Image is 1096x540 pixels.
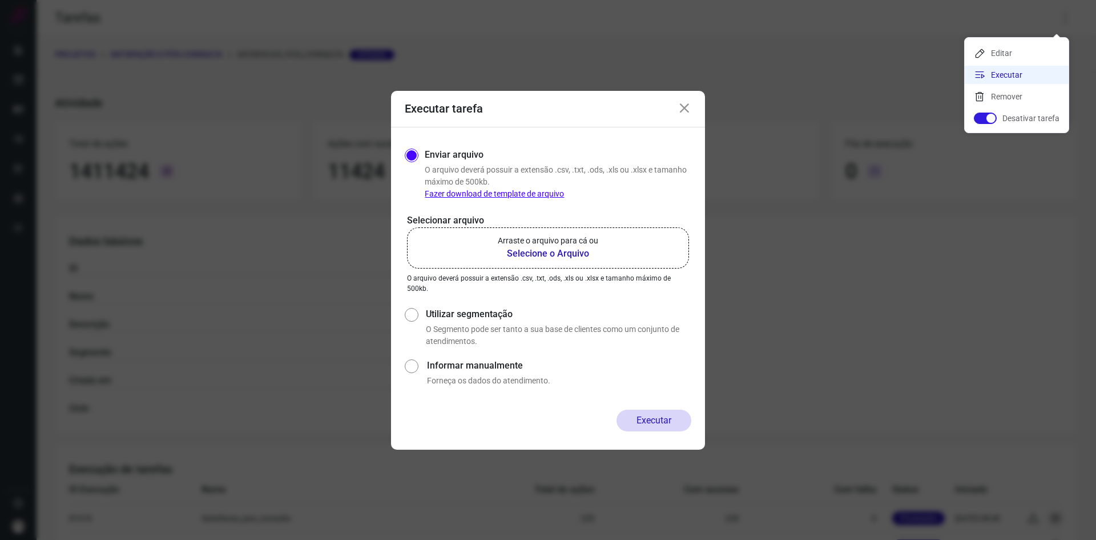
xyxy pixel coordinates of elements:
p: Forneça os dados do atendimento. [427,375,691,387]
label: Informar manualmente [427,359,691,373]
li: Desativar tarefa [965,109,1069,127]
b: Selecione o Arquivo [498,247,598,261]
p: O arquivo deverá possuir a extensão .csv, .txt, .ods, .xls ou .xlsx e tamanho máximo de 500kb. [407,273,689,294]
label: Enviar arquivo [425,148,483,162]
li: Remover [965,87,1069,106]
p: Arraste o arquivo para cá ou [498,235,598,247]
p: O arquivo deverá possuir a extensão .csv, .txt, .ods, .xls ou .xlsx e tamanho máximo de 500kb. [425,164,691,200]
button: Executar [616,410,691,431]
li: Executar [965,66,1069,84]
p: Selecionar arquivo [407,214,689,227]
a: Fazer download de template de arquivo [425,189,564,198]
label: Utilizar segmentação [426,307,691,321]
h3: Executar tarefa [405,102,483,115]
li: Editar [965,44,1069,62]
p: O Segmento pode ser tanto a sua base de clientes como um conjunto de atendimentos. [426,323,691,347]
